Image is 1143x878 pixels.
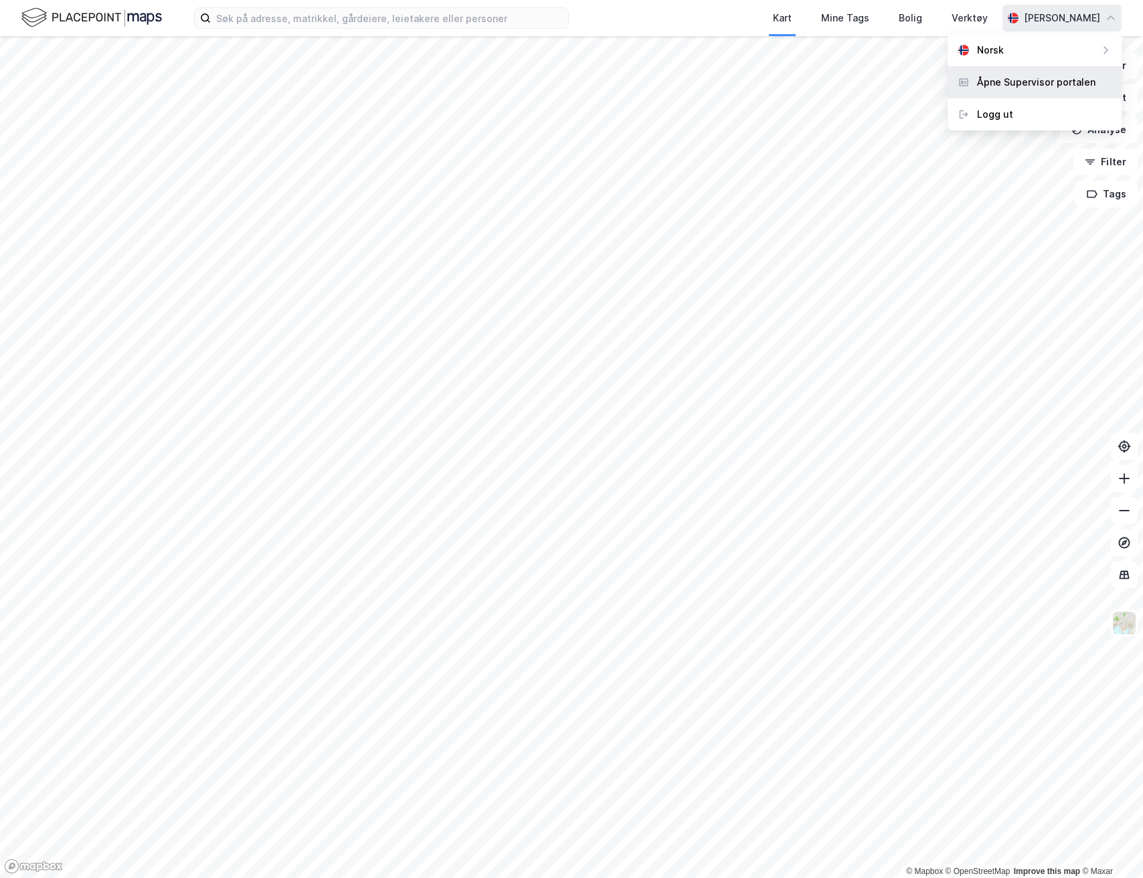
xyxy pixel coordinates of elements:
a: Improve this map [1014,867,1080,876]
img: Z [1112,610,1137,636]
button: Tags [1075,181,1138,207]
div: Åpne Supervisor portalen [977,74,1095,90]
div: Kontrollprogram for chat [1076,814,1143,878]
div: Verktøy [952,10,988,26]
div: Norsk [977,42,1004,58]
a: OpenStreetMap [946,867,1010,876]
div: Bolig [899,10,922,26]
a: Mapbox homepage [4,859,63,874]
div: [PERSON_NAME] [1024,10,1100,26]
input: Søk på adresse, matrikkel, gårdeiere, leietakere eller personer [211,8,568,28]
div: Mine Tags [821,10,869,26]
div: Kart [773,10,792,26]
button: Filter [1073,149,1138,175]
img: logo.f888ab2527a4732fd821a326f86c7f29.svg [21,6,162,29]
a: Mapbox [906,867,943,876]
iframe: Chat Widget [1076,814,1143,878]
div: Logg ut [977,106,1013,122]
